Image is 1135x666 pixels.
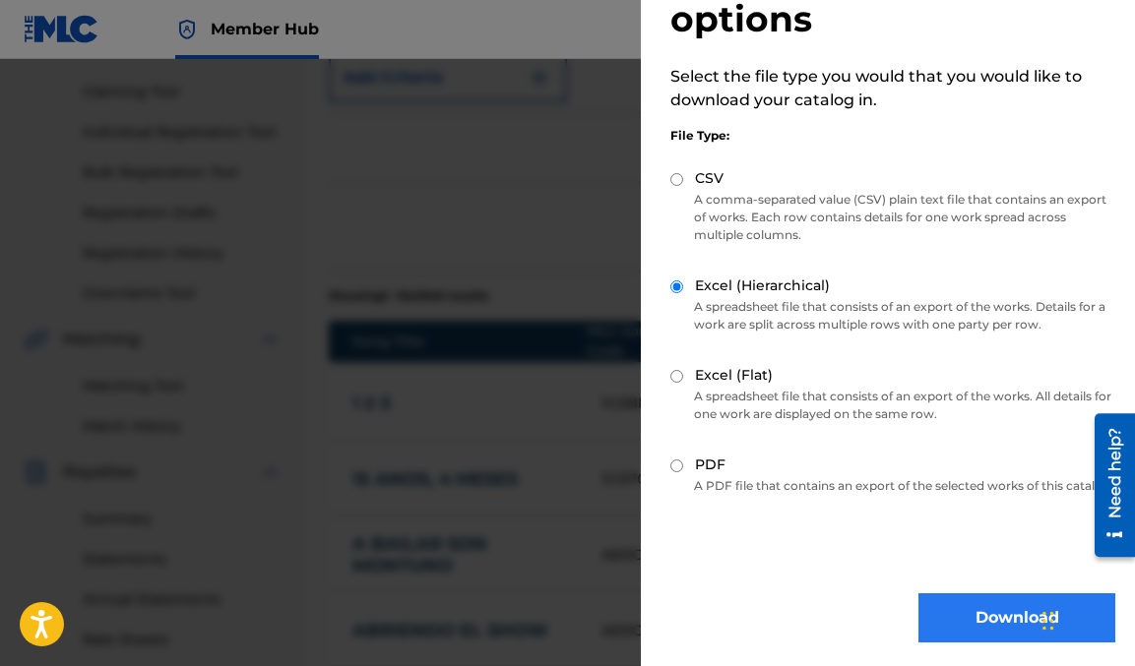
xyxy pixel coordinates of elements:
[24,15,99,43] img: MLC Logo
[670,191,1115,244] p: A comma-separated value (CSV) plain text file that contains an export of works. Each row contains...
[670,127,1115,145] div: File Type:
[695,168,724,189] label: CSV
[1037,572,1135,666] iframe: Chat Widget
[670,477,1115,495] p: A PDF file that contains an export of the selected works of this catalog.
[175,18,199,41] img: Top Rightsholder
[670,65,1115,112] p: Select the file type you would that you would like to download your catalog in.
[918,593,1115,642] button: Download
[695,454,725,475] label: PDF
[695,275,830,296] label: Excel (Hierarchical)
[670,388,1115,423] p: A spreadsheet file that consists of an export of the works. All details for one work are displaye...
[1042,591,1054,650] div: Drag
[695,365,773,386] label: Excel (Flat)
[1080,405,1135,564] iframe: Resource Center
[670,298,1115,333] p: A spreadsheet file that consists of an export of the works. Details for a work are split across m...
[211,18,319,40] span: Member Hub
